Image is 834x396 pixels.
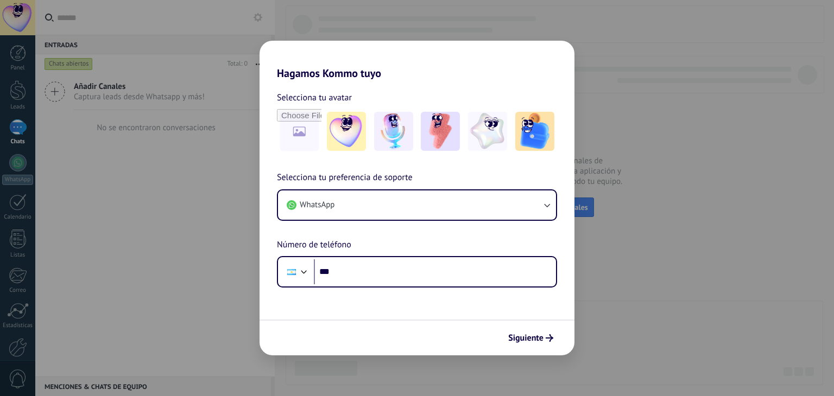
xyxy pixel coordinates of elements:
[278,190,556,220] button: WhatsApp
[277,91,352,105] span: Selecciona tu avatar
[421,112,460,151] img: -3.jpeg
[515,112,554,151] img: -5.jpeg
[468,112,507,151] img: -4.jpeg
[281,260,302,283] div: Argentina: + 54
[277,171,413,185] span: Selecciona tu preferencia de soporte
[374,112,413,151] img: -2.jpeg
[503,329,558,347] button: Siguiente
[300,200,334,210] span: WhatsApp
[327,112,366,151] img: -1.jpeg
[260,41,574,80] h2: Hagamos Kommo tuyo
[508,334,544,342] span: Siguiente
[277,238,351,252] span: Número de teléfono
